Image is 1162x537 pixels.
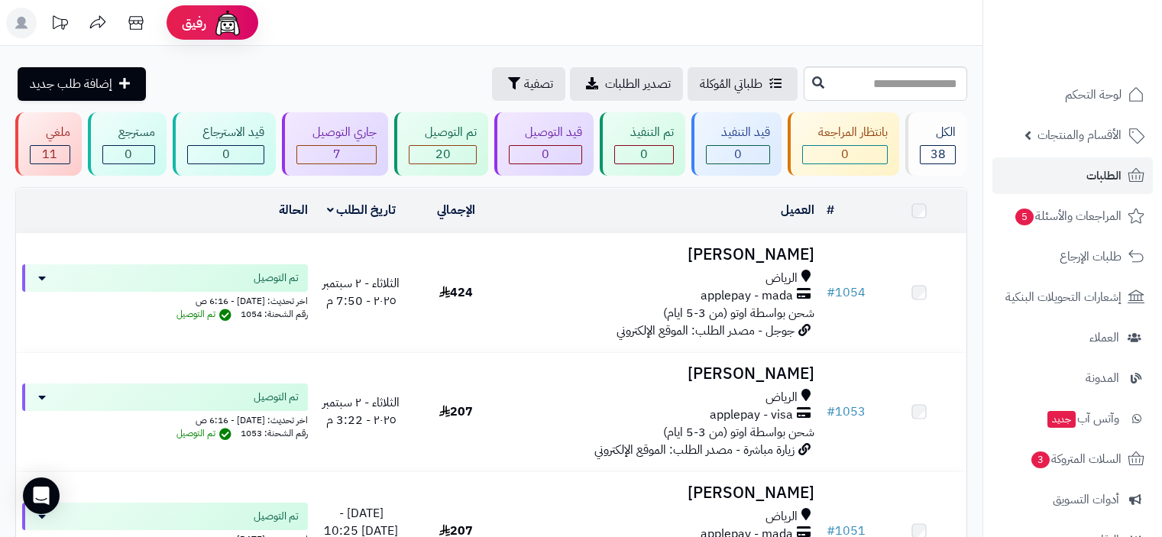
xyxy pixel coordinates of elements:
[322,274,400,310] span: الثلاثاء - ٢ سبتمبر ٢٠٢٥ - 7:50 م
[931,145,946,163] span: 38
[102,124,155,141] div: مسترجع
[765,270,798,287] span: الرياض
[542,145,549,163] span: 0
[85,112,170,176] a: مسترجع 0
[920,124,956,141] div: الكل
[176,426,235,440] span: تم التوصيل
[296,124,377,141] div: جاري التوصيل
[594,441,795,459] span: زيارة مباشرة - مصدر الطلب: الموقع الإلكتروني
[1014,205,1122,227] span: المراجعات والأسئلة
[254,509,299,524] span: تم التوصيل
[22,292,308,308] div: اخر تحديث: [DATE] - 6:16 ص
[605,75,671,93] span: تصدير الطلبات
[222,145,230,163] span: 0
[992,481,1153,518] a: أدوات التسويق
[1047,411,1076,428] span: جديد
[617,322,795,340] span: جوجل - مصدر الطلب: الموقع الإلكتروني
[827,283,866,302] a: #1054
[439,403,473,421] span: 207
[176,307,235,321] span: تم التوصيل
[1065,84,1122,105] span: لوحة التحكم
[327,201,397,219] a: تاريخ الطلب
[254,390,299,405] span: تم التوصيل
[803,146,887,163] div: 0
[23,477,60,514] div: Open Intercom Messenger
[435,145,451,163] span: 20
[103,146,154,163] div: 0
[1030,448,1122,470] span: السلات المتروكة
[42,145,57,163] span: 11
[765,389,798,406] span: الرياض
[781,201,814,219] a: العميل
[212,8,243,38] img: ai-face.png
[992,400,1153,437] a: وآتس آبجديد
[706,124,771,141] div: قيد التنفيذ
[707,146,770,163] div: 0
[510,484,814,502] h3: [PERSON_NAME]
[827,201,834,219] a: #
[992,279,1153,315] a: إشعارات التحويلات البنكية
[125,145,132,163] span: 0
[437,201,475,219] a: الإجمالي
[597,112,688,176] a: تم التنفيذ 0
[614,124,674,141] div: تم التنفيذ
[1046,408,1119,429] span: وآتس آب
[12,112,85,176] a: ملغي 11
[1086,165,1122,186] span: الطلبات
[827,403,835,421] span: #
[570,67,683,101] a: تصدير الطلبات
[802,124,888,141] div: بانتظار المراجعة
[1089,327,1119,348] span: العملاء
[1015,209,1034,225] span: 5
[992,157,1153,194] a: الطلبات
[188,146,264,163] div: 0
[510,365,814,383] h3: [PERSON_NAME]
[992,198,1153,235] a: المراجعات والأسئلة5
[1031,451,1050,468] span: 3
[241,426,308,440] span: رقم الشحنة: 1053
[640,145,648,163] span: 0
[254,270,299,286] span: تم التوصيل
[1037,125,1122,146] span: الأقسام والمنتجات
[1058,39,1147,71] img: logo-2.png
[688,112,785,176] a: قيد التنفيذ 0
[509,124,582,141] div: قيد التوصيل
[409,124,477,141] div: تم التوصيل
[30,124,70,141] div: ملغي
[491,112,597,176] a: قيد التوصيل 0
[22,411,308,427] div: اخر تحديث: [DATE] - 6:16 ص
[322,393,400,429] span: الثلاثاء - ٢ سبتمبر ٢٠٢٥ - 3:22 م
[1086,367,1119,389] span: المدونة
[700,75,762,93] span: طلباتي المُوكلة
[297,146,376,163] div: 7
[710,406,793,424] span: applepay - visa
[615,146,673,163] div: 0
[827,403,866,421] a: #1053
[827,283,835,302] span: #
[524,75,553,93] span: تصفية
[279,112,391,176] a: جاري التوصيل 7
[40,8,79,42] a: تحديثات المنصة
[841,145,849,163] span: 0
[663,423,814,442] span: شحن بواسطة اوتو (من 3-5 ايام)
[187,124,265,141] div: قيد الاسترجاع
[31,146,70,163] div: 11
[992,319,1153,356] a: العملاء
[30,75,112,93] span: إضافة طلب جديد
[992,360,1153,396] a: المدونة
[992,76,1153,113] a: لوحة التحكم
[333,145,341,163] span: 7
[701,287,793,305] span: applepay - mada
[663,304,814,322] span: شحن بواسطة اوتو (من 3-5 ايام)
[734,145,742,163] span: 0
[510,146,581,163] div: 0
[241,307,308,321] span: رقم الشحنة: 1054
[170,112,280,176] a: قيد الاسترجاع 0
[902,112,970,176] a: الكل38
[1005,286,1122,308] span: إشعارات التحويلات البنكية
[1053,489,1119,510] span: أدوات التسويق
[391,112,491,176] a: تم التوصيل 20
[510,246,814,264] h3: [PERSON_NAME]
[765,508,798,526] span: الرياض
[18,67,146,101] a: إضافة طلب جديد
